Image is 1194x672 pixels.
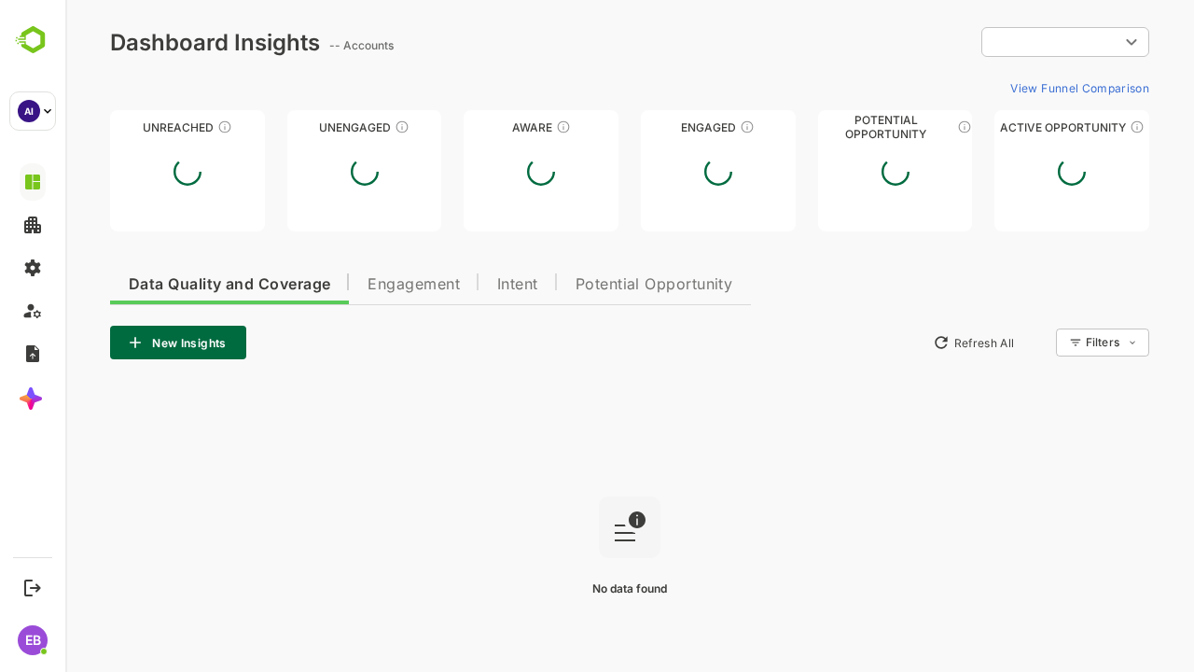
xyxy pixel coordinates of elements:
div: ​ [916,25,1084,59]
button: View Funnel Comparison [937,73,1084,103]
div: These accounts have open opportunities which might be at any of the Sales Stages [1064,119,1079,134]
div: These accounts have just entered the buying cycle and need further nurturing [491,119,506,134]
div: Filters [1020,335,1054,349]
button: New Insights [45,326,181,359]
ag: -- Accounts [264,38,334,52]
span: Data Quality and Coverage [63,277,265,292]
span: Potential Opportunity [510,277,668,292]
span: No data found [527,581,602,595]
div: These accounts have not been engaged with for a defined time period [152,119,167,134]
div: Unengaged [222,120,377,134]
img: BambooboxLogoMark.f1c84d78b4c51b1a7b5f700c9845e183.svg [9,22,57,58]
div: AI [18,100,40,122]
div: Potential Opportunity [753,120,908,134]
div: Aware [398,120,553,134]
span: Intent [432,277,473,292]
div: Dashboard Insights [45,29,255,56]
div: Active Opportunity [929,120,1084,134]
div: Unreached [45,120,200,134]
div: These accounts have not shown enough engagement and need nurturing [329,119,344,134]
div: These accounts are MQAs and can be passed on to Inside Sales [892,119,907,134]
span: Engagement [302,277,395,292]
div: Filters [1019,326,1084,359]
div: EB [18,625,48,655]
div: Engaged [576,120,730,134]
button: Logout [20,575,45,600]
div: These accounts are warm, further nurturing would qualify them to MQAs [674,119,689,134]
button: Refresh All [859,328,957,357]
